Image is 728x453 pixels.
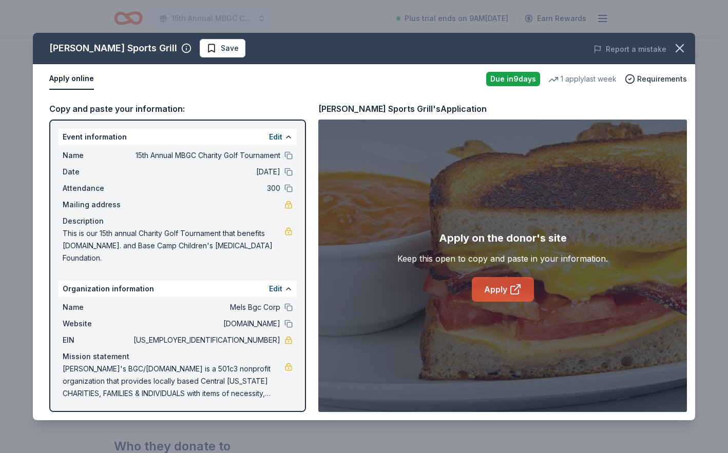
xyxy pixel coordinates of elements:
span: Name [63,149,131,162]
span: Requirements [637,73,687,85]
span: Attendance [63,182,131,194]
div: [PERSON_NAME] Sports Grill [49,40,177,56]
span: Mels Bgc Corp [131,301,280,313]
div: Apply on the donor's site [439,230,567,246]
div: [PERSON_NAME] Sports Grill's Application [318,102,487,115]
span: Mailing address [63,199,131,211]
span: 15th Annual MBGC Charity Golf Tournament [131,149,280,162]
button: Save [200,39,245,57]
div: Organization information [59,281,297,297]
div: Event information [59,129,297,145]
span: [DATE] [131,166,280,178]
span: Date [63,166,131,178]
div: Due in 9 days [486,72,540,86]
span: Save [221,42,239,54]
span: EIN [63,334,131,346]
button: Report a mistake [593,43,666,55]
div: Description [63,215,293,227]
div: Mission statement [63,350,293,363]
button: Edit [269,131,282,143]
span: Website [63,318,131,330]
div: Keep this open to copy and paste in your information. [397,252,608,265]
span: 300 [131,182,280,194]
div: 1 apply last week [548,73,617,85]
a: Apply [472,277,534,302]
span: This is our 15th annual Charity Golf Tournament that benefits [DOMAIN_NAME]. and Base Camp Childr... [63,227,284,264]
button: Apply online [49,68,94,90]
span: [US_EMPLOYER_IDENTIFICATION_NUMBER] [131,334,280,346]
span: [DOMAIN_NAME] [131,318,280,330]
span: [PERSON_NAME]'s BGC/[DOMAIN_NAME] is a 501c3 nonprofit organization that provides locally based C... [63,363,284,400]
button: Edit [269,283,282,295]
div: Copy and paste your information: [49,102,306,115]
button: Requirements [625,73,687,85]
span: Name [63,301,131,313]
